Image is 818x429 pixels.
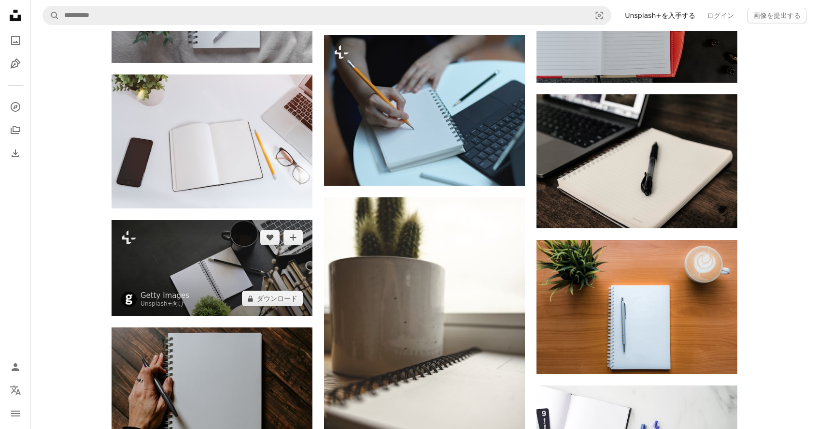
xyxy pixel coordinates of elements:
[324,35,525,186] img: デジタルタブレットで作業しながら空白のノートに書く女性の手書きの接写
[283,230,303,245] button: コレクションに追加する
[121,292,137,307] img: Getty Imagesのプロフィールを見る
[112,137,312,146] a: iPhoneとMacBookの隣の白い机の上に開いた空のノートブック
[536,240,737,374] img: ペンとコーヒー
[112,220,312,316] img: 黒いテーブルの背景にラップトップコンピューターと事務用品を備えた暗いモダンな職場の俯瞰ショット
[6,144,25,163] a: ダウンロード履歴
[6,31,25,50] a: 写真
[6,54,25,74] a: イラスト
[6,6,25,27] a: ホーム — Unsplash
[588,6,611,25] button: ビジュアル検索
[619,8,701,23] a: Unsplash+を入手する
[260,230,280,245] button: いいね！
[6,97,25,117] a: 探す
[701,8,740,23] a: ログイン
[6,404,25,423] button: メニュー
[43,6,59,25] button: Unsplashで検索する
[141,300,189,308] div: 向け
[6,357,25,377] a: ログイン / 登録する
[242,291,303,306] button: ダウンロード
[536,94,737,228] img: ノートに黒いペン
[112,74,312,208] img: iPhoneとMacBookの隣の白い机の上に開いた空のノートブック
[747,8,806,23] button: 画像を提出する
[112,390,312,399] a: 黒いペンを持つ人
[6,381,25,400] button: 言語
[6,120,25,140] a: コレクション
[536,302,737,311] a: ペンとコーヒー
[141,300,172,307] a: Unsplash+
[141,291,189,300] a: Getty Images
[324,105,525,114] a: デジタルタブレットで作業しながら空白のノートに書く女性の手書きの接写
[536,157,737,165] a: ノートに黒いペン
[112,264,312,272] a: 黒いテーブルの背景にラップトップコンピューターと事務用品を備えた暗いモダンな職場の俯瞰ショット
[42,6,611,25] form: サイト内でビジュアルを探す
[324,343,525,352] a: 机の上のノートとサボテン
